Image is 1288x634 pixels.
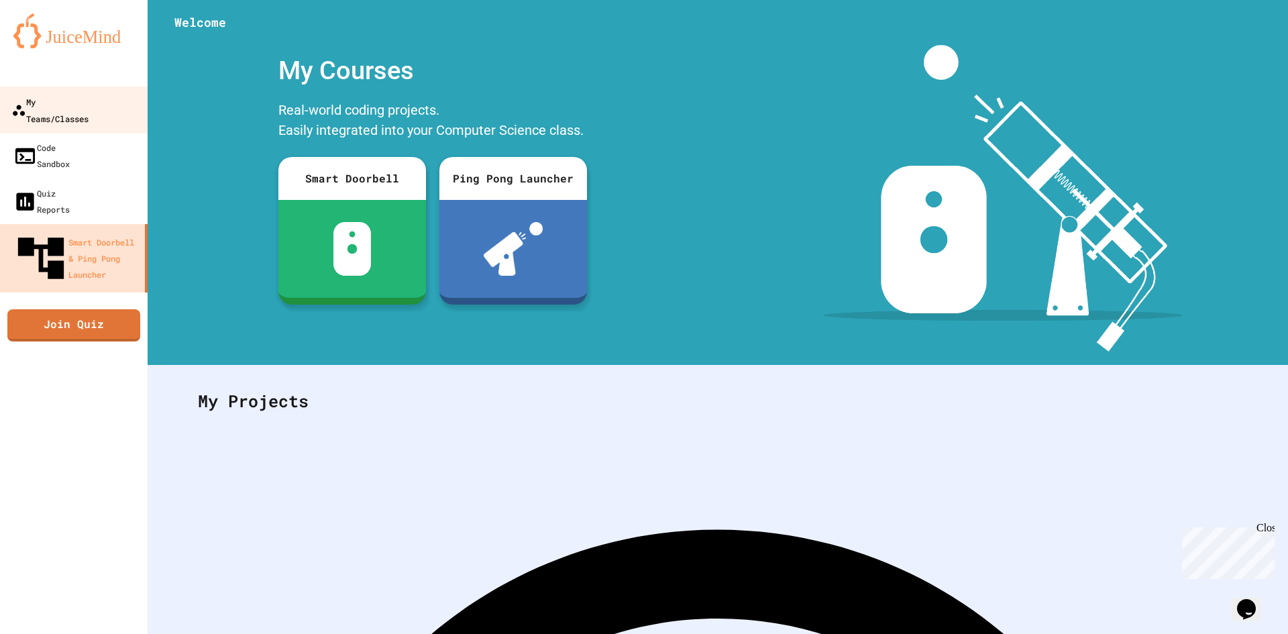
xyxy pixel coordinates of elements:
[1177,522,1275,579] iframe: chat widget
[484,222,543,276] img: ppl-with-ball.png
[13,231,140,286] div: Smart Doorbell & Ping Pong Launcher
[13,140,70,172] div: Code Sandbox
[184,375,1251,427] div: My Projects
[272,45,594,97] div: My Courses
[1232,580,1275,621] iframe: chat widget
[13,185,70,217] div: Quiz Reports
[272,97,594,147] div: Real-world coding projects. Easily integrated into your Computer Science class.
[823,45,1183,352] img: banner-image-my-projects.png
[5,5,93,85] div: Chat with us now!Close
[278,157,426,200] div: Smart Doorbell
[13,13,134,48] img: logo-orange.svg
[11,93,89,126] div: My Teams/Classes
[7,309,140,341] a: Join Quiz
[333,222,372,276] img: sdb-white.svg
[439,157,587,200] div: Ping Pong Launcher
